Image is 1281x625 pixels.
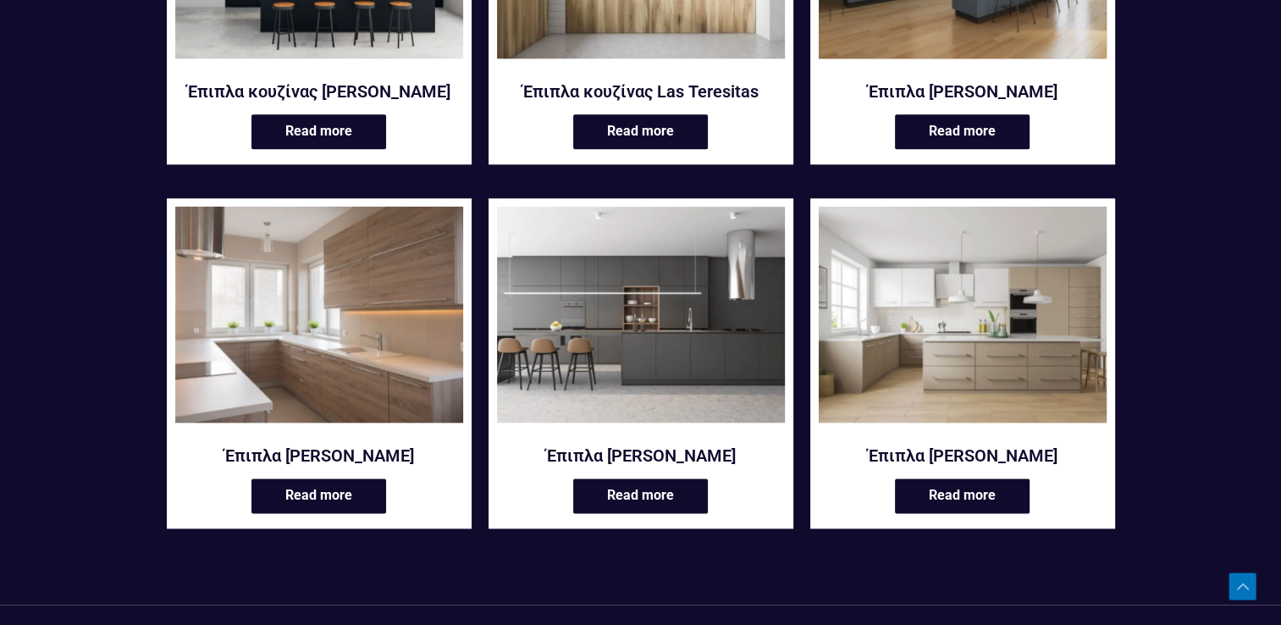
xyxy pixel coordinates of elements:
[497,207,785,434] a: Έπιπλα κουζίνας Oludeniz
[895,478,1030,513] a: Read more about “Έπιπλα κουζίνας Querim”
[497,445,785,467] a: Έπιπλα [PERSON_NAME]
[895,114,1030,149] a: Read more about “Έπιπλα κουζίνας Matira”
[497,80,785,102] a: Έπιπλα κουζίνας Las Teresitas
[819,207,1107,434] a: Έπιπλα κουζίνας Querim
[251,478,386,513] a: Read more about “Έπιπλα κουζίνας Nudey”
[175,207,463,434] a: Έπιπλα κουζίνας Nudey
[251,114,386,149] a: Read more about “Έπιπλα κουζίνας La Concha”
[819,80,1107,102] a: Έπιπλα [PERSON_NAME]
[573,478,708,513] a: Read more about “Έπιπλα κουζίνας Oludeniz”
[573,114,708,149] a: Read more about “Έπιπλα κουζίνας Las Teresitas”
[819,445,1107,467] a: Έπιπλα [PERSON_NAME]
[175,445,463,467] a: Έπιπλα [PERSON_NAME]
[175,80,463,102] a: Έπιπλα κουζίνας [PERSON_NAME]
